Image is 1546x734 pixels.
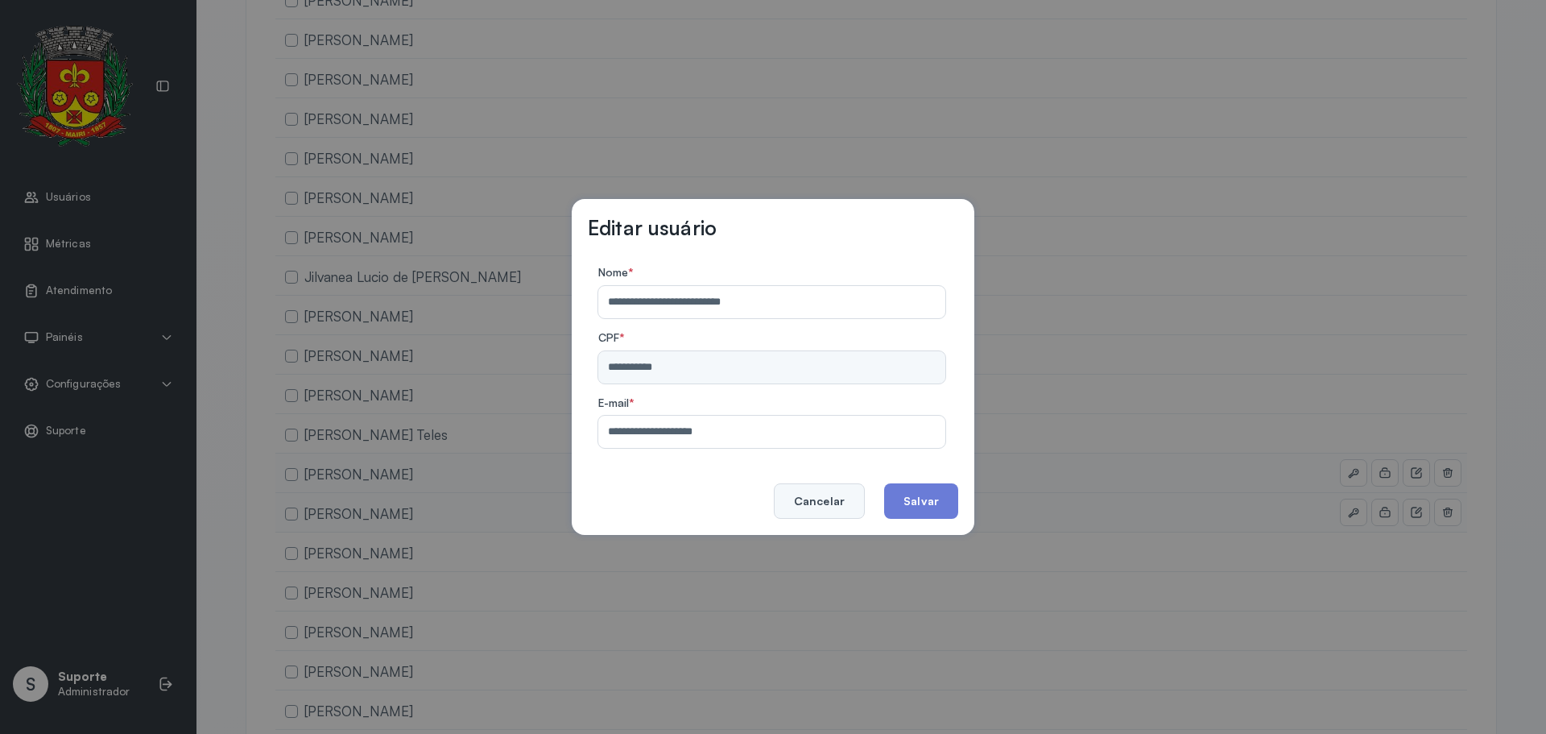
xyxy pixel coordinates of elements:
[598,330,619,344] span: CPF
[774,483,865,519] button: Cancelar
[598,396,630,409] span: E-mail
[884,483,958,519] button: Salvar
[598,265,628,279] span: Nome
[588,215,717,240] h3: Editar usuário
